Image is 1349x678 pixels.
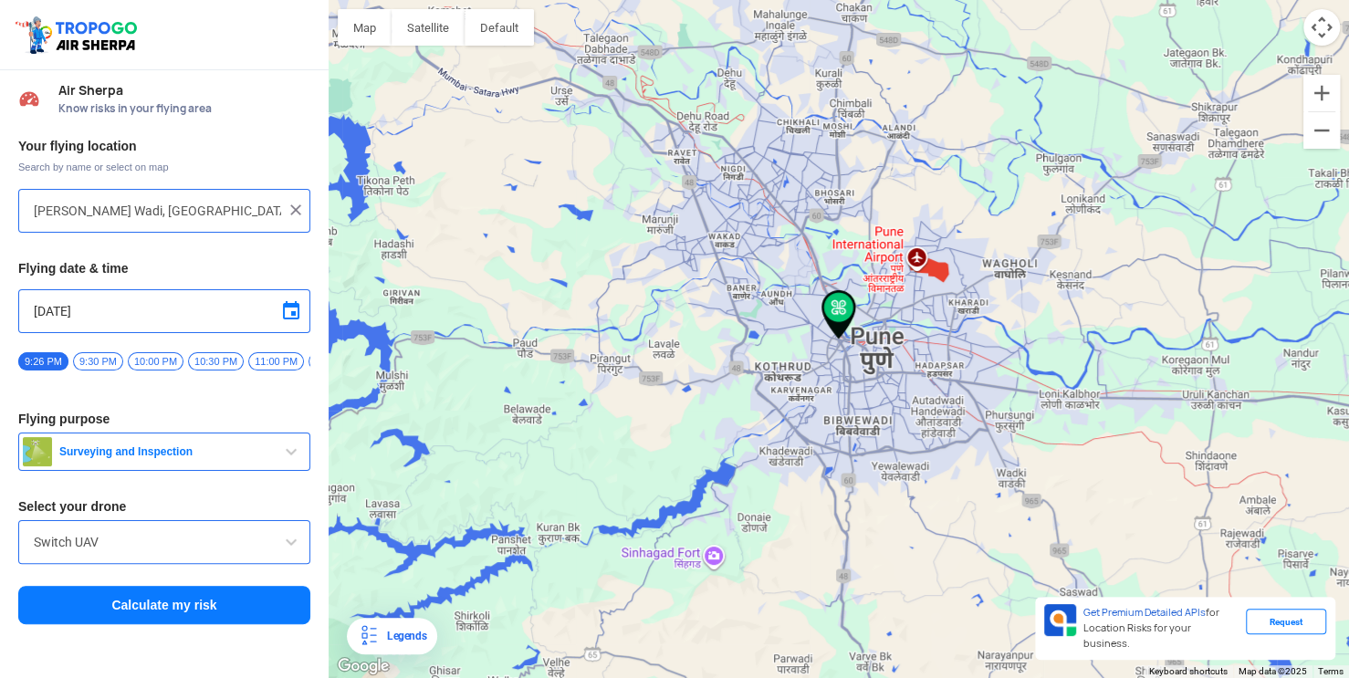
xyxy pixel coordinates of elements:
[18,500,310,513] h3: Select your drone
[58,101,310,116] span: Know risks in your flying area
[23,437,52,466] img: survey.png
[1083,606,1206,619] span: Get Premium Detailed APIs
[58,83,310,98] span: Air Sherpa
[1318,666,1344,676] a: Terms
[18,433,310,471] button: Surveying and Inspection
[128,352,183,370] span: 10:00 PM
[1303,75,1340,111] button: Zoom in
[1303,112,1340,149] button: Zoom out
[14,14,143,56] img: ic_tgdronemaps.svg
[338,9,392,46] button: Show street map
[18,412,310,425] h3: Flying purpose
[52,444,280,459] span: Surveying and Inspection
[18,352,68,370] span: 9:26 PM
[333,654,393,678] a: Open this area in Google Maps (opens a new window)
[333,654,393,678] img: Google
[392,9,465,46] button: Show satellite imagery
[248,352,304,370] span: 11:00 PM
[1076,604,1246,652] div: for Location Risks for your business.
[18,140,310,152] h3: Your flying location
[1239,666,1307,676] span: Map data ©2025
[1246,609,1326,634] div: Request
[1149,665,1228,678] button: Keyboard shortcuts
[287,201,305,219] img: ic_close.png
[18,262,310,275] h3: Flying date & time
[73,352,123,370] span: 9:30 PM
[18,160,310,174] span: Search by name or select on map
[308,352,364,370] span: 11:30 PM
[358,625,380,647] img: Legends
[18,88,40,110] img: Risk Scores
[34,200,281,222] input: Search your flying location
[34,531,295,553] input: Search by name or Brand
[34,300,295,322] input: Select Date
[1044,604,1076,636] img: Premium APIs
[188,352,244,370] span: 10:30 PM
[1303,9,1340,46] button: Map camera controls
[18,586,310,624] button: Calculate my risk
[380,625,426,647] div: Legends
